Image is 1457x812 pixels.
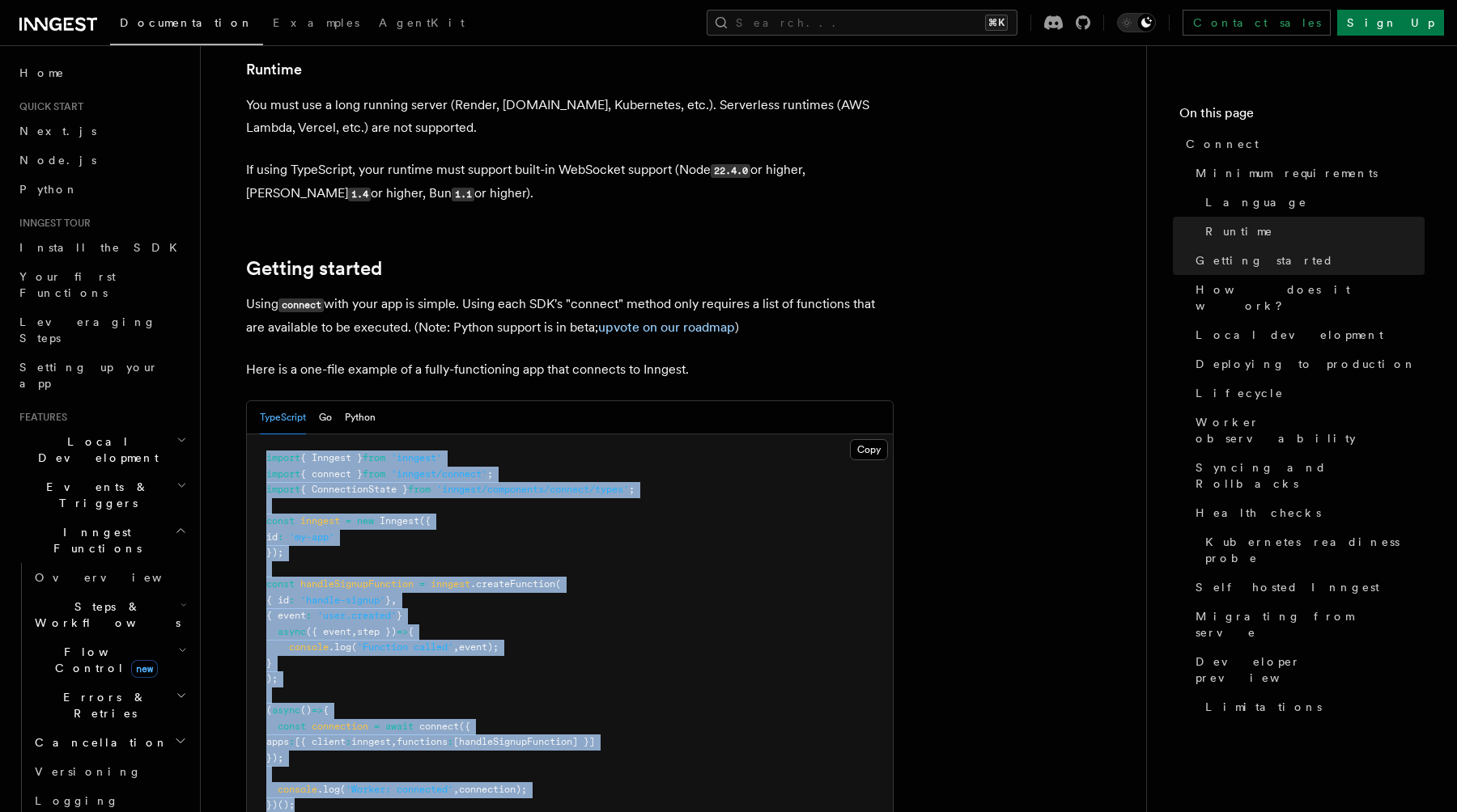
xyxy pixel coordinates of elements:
[1196,608,1425,641] span: Migrating from serve
[28,563,190,592] a: Overview
[340,784,346,795] span: (
[419,721,459,732] span: connect
[357,626,397,637] span: step })
[1199,188,1425,217] a: Language
[13,58,190,87] a: Home
[278,298,324,312] code: connect
[397,736,448,747] span: functions
[13,100,83,113] span: Quick start
[391,594,397,606] span: ,
[300,452,363,463] span: { Inngest }
[1189,379,1425,408] a: Lifecycle
[459,721,470,732] span: ({
[379,16,465,29] span: AgentKit
[1196,385,1284,401] span: Lifecycle
[459,784,527,795] span: connection);
[289,641,329,653] span: console
[1189,349,1425,379] a: Deploying to production
[306,610,312,621] span: :
[300,704,312,716] span: ()
[598,319,735,335] a: upvote on our roadmap
[28,683,190,728] button: Errors & Retries
[28,728,190,757] button: Cancellation
[1189,246,1425,275] a: Getting started
[452,188,474,201] code: 1.1
[1196,414,1425,446] span: Worker observability
[266,484,300,495] span: import
[1189,320,1425,349] a: Local development
[391,468,487,480] span: 'inngest/connect'
[246,94,894,139] p: You must use a long running server (Render, [DOMAIN_NAME], Kubernetes, etc.). Serverless runtimes...
[28,734,168,751] span: Cancellation
[555,578,561,590] span: (
[289,594,295,606] span: :
[19,65,65,81] span: Home
[1189,647,1425,692] a: Developer preview
[266,752,283,763] span: });
[385,721,414,732] span: await
[1205,699,1322,715] span: Limitations
[272,704,300,716] span: async
[1205,223,1273,239] span: Runtime
[317,784,340,795] span: .log
[397,610,402,621] span: }
[13,262,190,307] a: Your first Functions
[266,673,278,684] span: );
[35,571,202,584] span: Overview
[266,736,289,747] span: apps
[246,257,382,280] a: Getting started
[266,594,289,606] span: { id
[1117,13,1156,32] button: Toggle dark mode
[1196,579,1379,595] span: Self hosted Inngest
[13,411,67,424] span: Features
[306,626,351,637] span: ({ event
[707,10,1017,36] button: Search...⌘K
[351,641,357,653] span: (
[487,468,493,480] span: ;
[1205,194,1307,210] span: Language
[28,689,176,721] span: Errors & Retries
[391,736,397,747] span: ,
[260,401,306,434] button: TypeScript
[266,452,300,463] span: import
[459,641,499,653] span: event);
[19,125,96,137] span: Next.js
[448,736,453,747] span: :
[1189,275,1425,320] a: How does it work?
[348,188,371,201] code: 1.4
[13,146,190,175] a: Node.js
[363,468,385,480] span: from
[246,293,894,339] p: Using with your app is simple. Using each SDK's "connect" method only requires a list of function...
[1199,692,1425,721] a: Limitations
[345,401,376,434] button: Python
[1196,653,1425,686] span: Developer preview
[110,5,263,45] a: Documentation
[13,233,190,262] a: Install the SDK
[419,578,425,590] span: =
[266,515,295,527] span: const
[408,626,414,637] span: {
[1186,136,1259,152] span: Connect
[1189,573,1425,602] a: Self hosted Inngest
[453,784,459,795] span: ,
[19,361,159,390] span: Setting up your app
[28,637,190,683] button: Flow Controlnew
[346,736,351,747] span: :
[278,721,306,732] span: const
[369,5,474,44] a: AgentKit
[408,484,431,495] span: from
[246,58,302,81] a: Runtime
[246,159,894,205] p: If using TypeScript, your runtime must support built-in WebSocket support (Node or higher, [PERSO...
[35,794,119,807] span: Logging
[1196,505,1321,521] span: Health checks
[13,524,175,556] span: Inngest Functions
[13,472,190,518] button: Events & Triggers
[120,16,253,29] span: Documentation
[1196,356,1417,372] span: Deploying to production
[300,484,408,495] span: { ConnectionState }
[1196,165,1378,181] span: Minimum requirements
[300,578,414,590] span: handleSignupFunction
[13,175,190,204] a: Python
[295,736,346,747] span: [{ client
[1189,453,1425,498] a: Syncing and Rollbacks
